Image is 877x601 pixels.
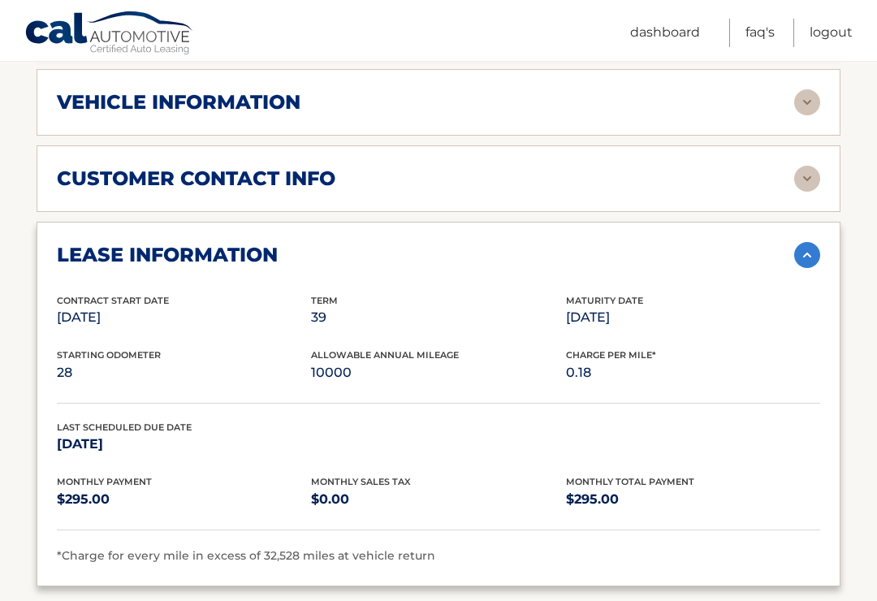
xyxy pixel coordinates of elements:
[57,90,300,115] h2: vehicle information
[311,295,338,306] span: Term
[566,306,820,329] p: [DATE]
[311,306,565,329] p: 39
[57,476,152,487] span: Monthly Payment
[311,476,411,487] span: Monthly Sales Tax
[794,166,820,192] img: accordion-rest.svg
[57,306,311,329] p: [DATE]
[566,295,643,306] span: Maturity Date
[57,243,278,267] h2: lease information
[630,19,700,47] a: Dashboard
[311,349,459,361] span: Allowable Annual Mileage
[745,19,775,47] a: FAQ's
[57,433,311,456] p: [DATE]
[311,488,565,511] p: $0.00
[810,19,853,47] a: Logout
[794,242,820,268] img: accordion-active.svg
[566,476,694,487] span: Monthly Total Payment
[57,349,161,361] span: Starting Odometer
[566,361,820,384] p: 0.18
[57,166,335,191] h2: customer contact info
[311,361,565,384] p: 10000
[24,11,195,58] a: Cal Automotive
[57,548,435,563] span: *Charge for every mile in excess of 32,528 miles at vehicle return
[57,361,311,384] p: 28
[566,349,656,361] span: Charge Per Mile*
[57,422,192,433] span: Last Scheduled Due Date
[794,89,820,115] img: accordion-rest.svg
[57,488,311,511] p: $295.00
[57,295,169,306] span: Contract Start Date
[566,488,820,511] p: $295.00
